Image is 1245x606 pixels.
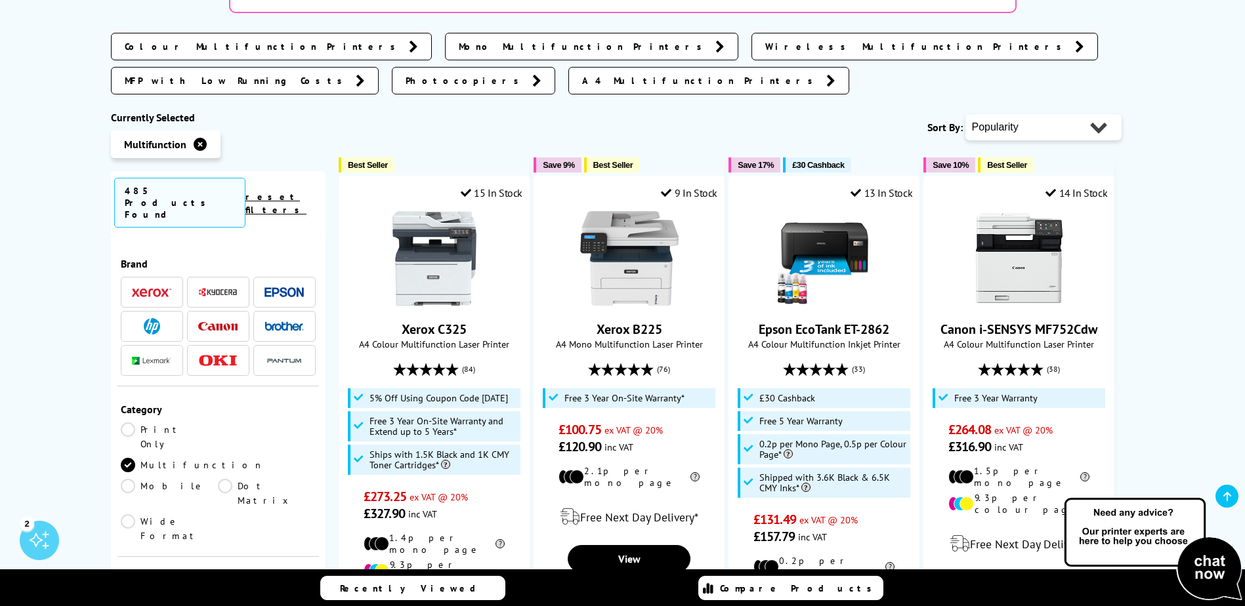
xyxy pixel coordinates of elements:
li: 9.3p per colour page [364,559,505,582]
span: £264.08 [948,421,991,438]
img: HP [144,318,160,334]
span: Best Seller [348,160,388,170]
a: Xerox B225 [597,321,662,338]
span: Colour Multifunction Printers [125,40,402,53]
span: £30 Cashback [759,393,815,403]
a: Colour Multifunction Printers [111,33,432,60]
a: OKI [198,352,238,369]
img: Epson EcoTank ET-2862 [775,209,874,308]
span: A4 Mono Multifunction Laser Printer [541,338,717,350]
a: MFP with Low Running Costs [111,67,379,94]
span: Mono Multifunction Printers [459,40,709,53]
span: Save 17% [738,160,774,170]
a: Xerox [132,284,171,300]
button: Save 17% [728,157,780,172]
img: Kyocera [198,287,238,297]
a: Epson EcoTank ET-2862 [775,297,874,310]
a: Photocopiers [392,67,555,94]
div: Category [121,403,316,416]
span: inc VAT [798,531,827,543]
a: Xerox C325 [385,297,484,310]
span: (33) [852,357,865,382]
span: A4 Colour Multifunction Inkjet Printer [736,338,912,350]
li: 0.2p per mono page [753,555,895,578]
span: Free 3 Year On-Site Warranty* [564,393,685,403]
a: Canon [198,318,238,334]
div: 9 In Stock [661,186,717,199]
a: Mono Multifunction Printers [445,33,738,60]
span: Ships with 1.5K Black and 1K CMY Toner Cartridges* [369,449,518,470]
span: 0.2p per Mono Page, 0.5p per Colour Page* [759,439,908,460]
span: inc VAT [604,441,633,453]
span: £316.90 [948,438,991,455]
img: Pantum [264,353,304,369]
span: A4 Multifunction Printers [582,74,820,87]
div: Currently Selected [111,111,326,124]
li: 9.3p per colour page [948,492,1089,515]
a: Compare Products [698,576,883,600]
img: Xerox [132,288,171,297]
img: Canon i-SENSYS MF752Cdw [970,209,1068,308]
a: Wide Format [121,514,219,543]
span: £157.79 [753,528,795,545]
div: Brand [121,257,316,270]
span: inc VAT [994,441,1023,453]
a: Xerox B225 [580,297,679,310]
span: Photocopiers [406,74,526,87]
span: Free 3 Year On-Site Warranty and Extend up to 5 Years* [369,416,518,437]
img: Open Live Chat window [1061,496,1245,603]
a: Wireless Multifunction Printers [751,33,1098,60]
span: A4 Colour Multifunction Laser Printer [931,338,1107,350]
a: Epson [264,284,304,300]
div: 15 In Stock [461,186,522,199]
a: Mobile [121,479,219,508]
span: inc VAT [408,508,437,520]
a: Canon i-SENSYS MF752Cdw [940,321,1097,338]
img: OKI [198,355,238,366]
a: A4 Multifunction Printers [568,67,849,94]
button: £30 Cashback [783,157,851,172]
a: Xerox C325 [402,321,467,338]
span: £100.75 [559,421,601,438]
div: 14 In Stock [1045,186,1107,199]
button: Best Seller [339,157,394,172]
a: Brother [264,318,304,334]
li: 2.1p per mono page [559,465,700,489]
a: Pantum [264,352,304,369]
a: HP [132,318,171,334]
span: ex VAT @ 20% [799,514,858,526]
span: 485 Products Found [114,178,245,228]
span: £273.25 [364,488,406,505]
a: Recently Viewed [320,576,505,600]
img: Canon [198,322,238,331]
span: ex VAT @ 20% [410,491,468,503]
span: MFP with Low Running Costs [125,74,349,87]
span: £327.90 [364,505,405,522]
a: Print Only [121,422,219,451]
span: £30 Cashback [792,160,844,170]
a: reset filters [245,191,306,216]
a: Canon i-SENSYS MF752Cdw [970,297,1068,310]
span: Free 3 Year Warranty [954,393,1038,403]
button: Save 10% [923,157,975,172]
span: Recently Viewed [340,582,489,594]
a: Epson EcoTank ET-2862 [759,321,889,338]
span: Compare Products [720,582,879,594]
img: Xerox C325 [385,209,484,308]
div: 13 In Stock [851,186,912,199]
a: View [568,545,690,573]
a: Multifunction [121,458,264,472]
button: Save 9% [534,157,581,172]
div: modal_delivery [931,525,1107,562]
span: 5% Off Using Coupon Code [DATE] [369,393,508,403]
span: ex VAT @ 20% [604,424,663,436]
button: Best Seller [978,157,1034,172]
span: ex VAT @ 20% [994,424,1053,436]
span: Best Seller [987,160,1027,170]
li: 1.5p per mono page [948,465,1089,489]
div: 2 [20,516,34,531]
button: Best Seller [584,157,640,172]
span: Save 10% [933,160,969,170]
img: Brother [264,321,304,331]
span: Best Seller [593,160,633,170]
